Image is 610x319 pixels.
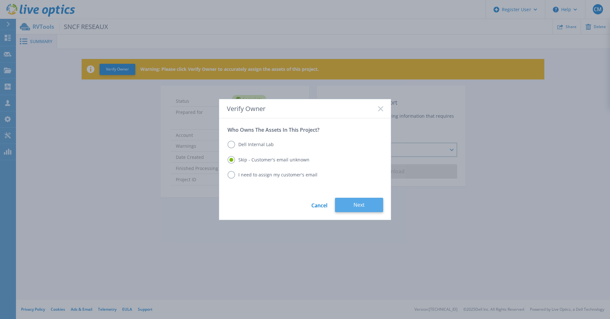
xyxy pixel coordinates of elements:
label: I need to assign my customer's email [227,171,317,179]
a: Cancel [311,198,327,212]
label: Skip - Customer's email unknown [227,156,309,164]
label: Dell Internal Lab [227,141,274,148]
p: Who Owns The Assets In This Project? [227,127,383,133]
button: Next [335,198,383,212]
span: Verify Owner [227,105,265,112]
